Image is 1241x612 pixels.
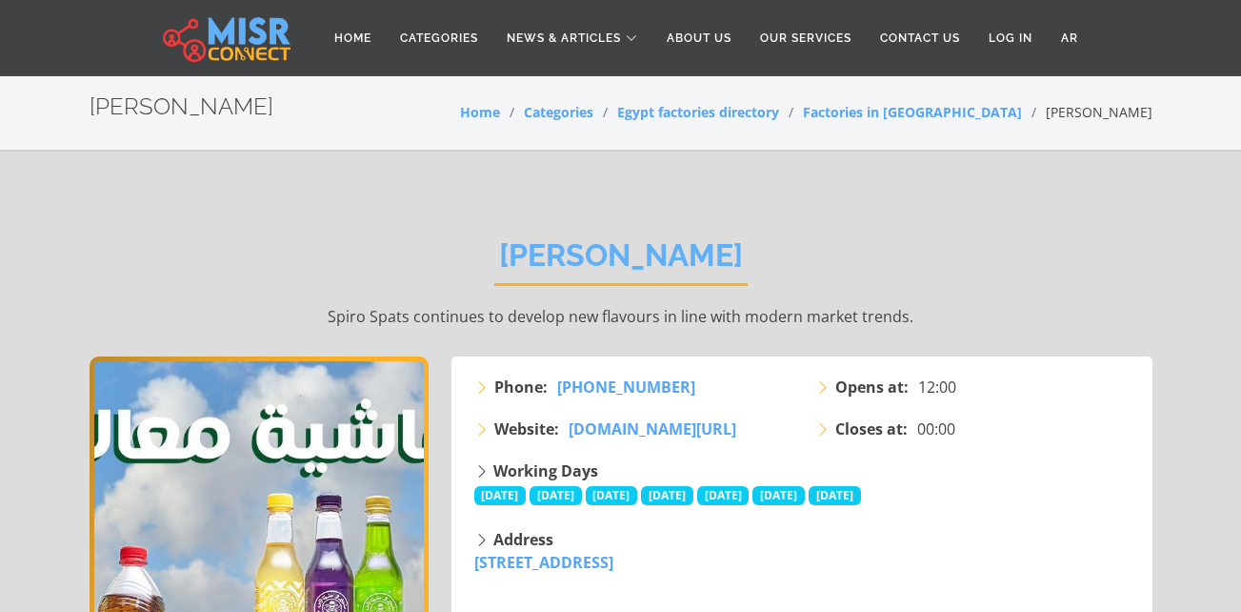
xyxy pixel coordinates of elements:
span: 00:00 [917,418,955,440]
span: [DOMAIN_NAME][URL] [569,418,736,439]
a: AR [1047,20,1092,56]
img: main.misr_connect [163,14,290,62]
a: News & Articles [492,20,652,56]
a: [PHONE_NUMBER] [557,376,695,398]
span: [DATE] [697,486,750,505]
a: About Us [652,20,746,56]
strong: Phone: [494,376,548,398]
span: [DATE] [530,486,582,505]
a: Our Services [746,20,866,56]
strong: Working Days [493,460,598,481]
a: [STREET_ADDRESS] [474,552,613,573]
span: [DATE] [809,486,861,505]
p: Spiro Spats continues to develop new flavours in line with modern market trends. [90,305,1152,328]
li: [PERSON_NAME] [1022,102,1152,122]
strong: Address [493,529,553,550]
span: [PHONE_NUMBER] [557,377,695,398]
a: Categories [386,20,492,56]
span: [DATE] [586,486,638,505]
strong: Closes at: [835,418,908,440]
h2: [PERSON_NAME] [494,237,748,286]
a: Home [320,20,386,56]
strong: Website: [494,418,559,440]
span: [DATE] [641,486,693,505]
a: Categories [524,103,593,121]
strong: Opens at: [835,376,909,398]
h2: [PERSON_NAME] [90,93,273,121]
a: Egypt factories directory [617,103,779,121]
a: Home [460,103,500,121]
span: News & Articles [507,30,621,47]
span: [DATE] [752,486,805,505]
span: 12:00 [918,376,956,398]
a: Log in [974,20,1047,56]
a: Contact Us [866,20,974,56]
a: Factories in [GEOGRAPHIC_DATA] [803,103,1022,121]
span: [DATE] [474,486,527,505]
a: [DOMAIN_NAME][URL] [569,418,736,440]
